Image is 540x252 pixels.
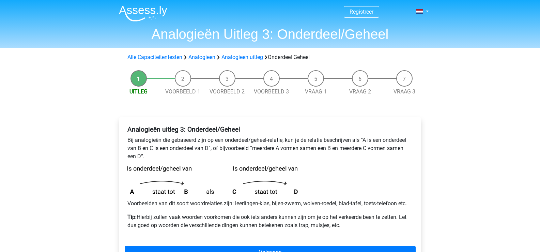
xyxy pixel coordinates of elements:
[394,88,415,95] a: Vraag 3
[113,26,427,42] h1: Analogieën Uitleg 3: Onderdeel/Geheel
[254,88,289,95] a: Voorbeeld 3
[165,88,200,95] a: Voorbeeld 1
[127,213,413,229] p: Hierbij zullen vaak woorden voorkomen die ook iets anders kunnen zijn om je op het verkeerde been...
[127,214,137,220] b: Tip:
[127,136,413,161] p: Bij analogieën die gebaseerd zijn op een onderdeel/geheel-relatie, kun je de relatie beschrijven ...
[129,88,148,95] a: Uitleg
[350,9,373,15] a: Registreer
[221,54,263,60] a: Analogieen uitleg
[349,88,371,95] a: Vraag 2
[127,166,298,194] img: analgogies_pattern3.png
[119,5,167,21] img: Assessly
[188,54,215,60] a: Analogieen
[210,88,245,95] a: Voorbeeld 2
[127,199,413,208] p: Voorbeelden van dit soort woordrelaties zijn: leerlingen-klas, bijen-zwerm, wolven-roedel, blad-t...
[127,125,240,133] b: Analogieën uitleg 3: Onderdeel/Geheel
[305,88,327,95] a: Vraag 1
[127,54,182,60] a: Alle Capaciteitentesten
[125,53,416,61] div: Onderdeel Geheel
